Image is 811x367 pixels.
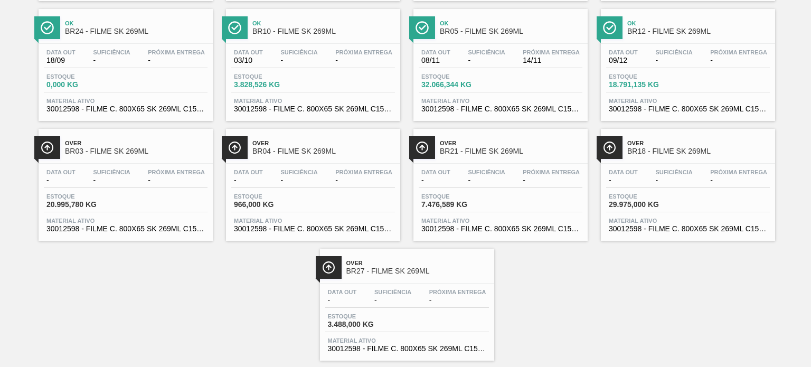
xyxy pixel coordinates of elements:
[609,225,767,233] span: 30012598 - FILME C. 800X65 SK 269ML C15 429
[609,176,638,184] span: -
[593,1,780,121] a: ÍconeOkBR12 - FILME SK 269MLData out09/12Suficiência-Próxima Entrega-Estoque18.791,135 KGMaterial...
[46,105,205,113] span: 30012598 - FILME C. 800X65 SK 269ML C15 429
[627,147,770,155] span: BR18 - FILME SK 269ML
[31,1,218,121] a: ÍconeOkBR24 - FILME SK 269MLData out18/09Suficiência-Próxima Entrega-Estoque0,000 KGMaterial ativ...
[252,140,395,146] span: Over
[609,169,638,175] span: Data out
[46,57,76,64] span: 18/09
[41,21,54,34] img: Ícone
[148,49,205,55] span: Próxima Entrega
[421,201,495,209] span: 7.476,589 KG
[421,105,580,113] span: 30012598 - FILME C. 800X65 SK 269ML C15 429
[346,267,489,275] span: BR27 - FILME SK 269ML
[440,20,582,26] span: Ok
[710,57,767,64] span: -
[280,57,317,64] span: -
[322,261,335,274] img: Ícone
[421,218,580,224] span: Material ativo
[312,241,499,361] a: ÍconeOverBR27 - FILME SK 269MLData out-Suficiência-Próxima Entrega-Estoque3.488,000 KGMaterial at...
[655,176,692,184] span: -
[46,49,76,55] span: Data out
[148,169,205,175] span: Próxima Entrega
[46,81,120,89] span: 0,000 KG
[228,21,241,34] img: Ícone
[421,81,495,89] span: 32.066,344 KG
[429,289,486,295] span: Próxima Entrega
[603,141,616,154] img: Ícone
[65,20,208,26] span: Ok
[405,121,593,241] a: ÍconeOverBR21 - FILME SK 269MLData out-Suficiência-Próxima Entrega-Estoque7.476,589 KGMaterial at...
[421,49,450,55] span: Data out
[46,98,205,104] span: Material ativo
[328,313,402,319] span: Estoque
[335,49,392,55] span: Próxima Entrega
[93,176,130,184] span: -
[421,98,580,104] span: Material ativo
[655,169,692,175] span: Suficiência
[603,21,616,34] img: Ícone
[421,73,495,80] span: Estoque
[710,169,767,175] span: Próxima Entrega
[234,105,392,113] span: 30012598 - FILME C. 800X65 SK 269ML C15 429
[280,169,317,175] span: Suficiência
[627,20,770,26] span: Ok
[440,140,582,146] span: Over
[280,49,317,55] span: Suficiência
[468,57,505,64] span: -
[252,20,395,26] span: Ok
[710,49,767,55] span: Próxima Entrega
[234,225,392,233] span: 30012598 - FILME C. 800X65 SK 269ML C15 429
[609,98,767,104] span: Material ativo
[93,169,130,175] span: Suficiência
[429,296,486,304] span: -
[46,201,120,209] span: 20.995,780 KG
[421,169,450,175] span: Data out
[46,193,120,200] span: Estoque
[46,169,76,175] span: Data out
[440,147,582,155] span: BR21 - FILME SK 269ML
[234,98,392,104] span: Material ativo
[328,321,402,328] span: 3.488,000 KG
[655,57,692,64] span: -
[234,81,308,89] span: 3.828,526 KG
[234,73,308,80] span: Estoque
[234,169,263,175] span: Data out
[440,27,582,35] span: BR05 - FILME SK 269ML
[627,140,770,146] span: Over
[468,169,505,175] span: Suficiência
[421,176,450,184] span: -
[374,289,411,295] span: Suficiência
[593,121,780,241] a: ÍconeOverBR18 - FILME SK 269MLData out-Suficiência-Próxima Entrega-Estoque29.975,000 KGMaterial a...
[46,218,205,224] span: Material ativo
[609,73,683,80] span: Estoque
[523,169,580,175] span: Próxima Entrega
[31,121,218,241] a: ÍconeOverBR03 - FILME SK 269MLData out-Suficiência-Próxima Entrega-Estoque20.995,780 KGMaterial a...
[228,141,241,154] img: Ícone
[93,57,130,64] span: -
[416,21,429,34] img: Ícone
[416,141,429,154] img: Ícone
[405,1,593,121] a: ÍconeOkBR05 - FILME SK 269MLData out08/11Suficiência-Próxima Entrega14/11Estoque32.066,344 KGMate...
[374,296,411,304] span: -
[710,176,767,184] span: -
[421,57,450,64] span: 08/11
[148,57,205,64] span: -
[46,225,205,233] span: 30012598 - FILME C. 800X65 SK 269ML C15 429
[93,49,130,55] span: Suficiência
[627,27,770,35] span: BR12 - FILME SK 269ML
[148,176,205,184] span: -
[234,201,308,209] span: 966,000 KG
[609,193,683,200] span: Estoque
[335,169,392,175] span: Próxima Entrega
[280,176,317,184] span: -
[421,193,495,200] span: Estoque
[234,57,263,64] span: 03/10
[655,49,692,55] span: Suficiência
[609,57,638,64] span: 09/12
[46,176,76,184] span: -
[41,141,54,154] img: Ícone
[328,296,357,304] span: -
[328,337,486,344] span: Material ativo
[346,260,489,266] span: Over
[65,147,208,155] span: BR03 - FILME SK 269ML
